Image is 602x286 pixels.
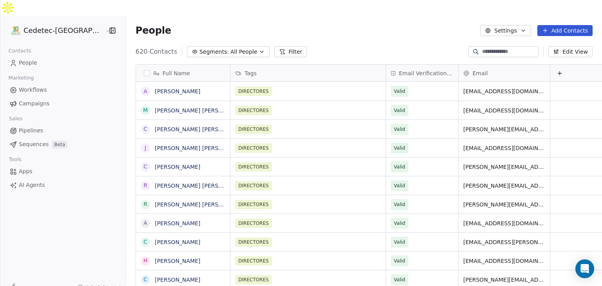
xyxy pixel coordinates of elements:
[463,125,545,133] span: [PERSON_NAME][EMAIL_ADDRESS][DOMAIN_NAME]
[155,220,200,226] a: [PERSON_NAME]
[245,69,257,77] span: Tags
[537,25,593,36] button: Add Contacts
[155,201,248,208] a: [PERSON_NAME] [PERSON_NAME]
[143,163,147,171] div: C
[163,69,190,77] span: Full Name
[6,56,120,69] a: People
[143,275,147,284] div: C
[145,144,146,152] div: J
[463,107,545,114] span: [EMAIL_ADDRESS][DOMAIN_NAME]
[274,46,307,57] button: Filter
[394,182,405,190] span: Valid
[24,25,103,36] span: Cedetec-[GEOGRAPHIC_DATA]
[19,86,47,94] span: Workflows
[235,106,272,115] span: DIRECTORES
[394,276,405,284] span: Valid
[480,25,531,36] button: Settings
[473,69,488,77] span: Email
[235,87,272,96] span: DIRECTORES
[463,238,545,246] span: [EMAIL_ADDRESS][PERSON_NAME][DOMAIN_NAME]
[5,45,34,57] span: Contacts
[5,72,37,84] span: Marketing
[394,125,405,133] span: Valid
[6,83,120,96] a: Workflows
[230,65,386,81] div: Tags
[463,276,545,284] span: [PERSON_NAME][EMAIL_ADDRESS][DOMAIN_NAME]
[575,259,594,278] div: Open Intercom Messenger
[19,167,33,176] span: Apps
[143,125,147,133] div: C
[155,277,200,283] a: [PERSON_NAME]
[5,154,25,165] span: Tools
[235,143,272,153] span: DIRECTORES
[19,100,49,108] span: Campaigns
[235,125,272,134] span: DIRECTORES
[19,59,37,67] span: People
[143,257,148,265] div: H
[143,219,147,227] div: A
[143,238,147,246] div: C
[230,48,257,56] span: All People
[155,258,200,264] a: [PERSON_NAME]
[463,144,545,152] span: [EMAIL_ADDRESS][DOMAIN_NAME]
[143,181,147,190] div: R
[394,219,405,227] span: Valid
[235,275,272,284] span: DIRECTORES
[394,144,405,152] span: Valid
[394,201,405,208] span: Valid
[459,65,550,81] div: Email
[155,145,248,151] a: [PERSON_NAME] [PERSON_NAME]
[6,165,120,178] a: Apps
[394,257,405,265] span: Valid
[235,162,272,172] span: DIRECTORES
[394,107,405,114] span: Valid
[136,47,177,56] span: 620 Contacts
[6,124,120,137] a: Pipelines
[155,107,248,114] a: [PERSON_NAME] [PERSON_NAME]
[394,238,405,246] span: Valid
[235,256,272,266] span: DIRECTORES
[463,201,545,208] span: [PERSON_NAME][EMAIL_ADDRESS][PERSON_NAME][PERSON_NAME][DOMAIN_NAME]
[143,200,147,208] div: R
[136,65,230,81] div: Full Name
[394,163,405,171] span: Valid
[463,163,545,171] span: [PERSON_NAME][EMAIL_ADDRESS][PERSON_NAME][DOMAIN_NAME]
[463,219,545,227] span: [EMAIL_ADDRESS][DOMAIN_NAME]
[394,87,405,95] span: Valid
[5,113,26,125] span: Sales
[9,24,100,37] button: Cedetec-[GEOGRAPHIC_DATA]
[235,181,272,190] span: DIRECTORES
[6,97,120,110] a: Campaigns
[548,46,593,57] button: Edit View
[399,69,453,77] span: Email Verification Status
[235,237,272,247] span: DIRECTORES
[235,219,272,228] span: DIRECTORES
[386,65,458,81] div: Email Verification Status
[136,25,171,36] span: People
[155,126,248,132] a: [PERSON_NAME] [PERSON_NAME]
[19,127,43,135] span: Pipelines
[155,183,248,189] a: [PERSON_NAME] [PERSON_NAME]
[19,181,45,189] span: AI Agents
[463,257,545,265] span: [EMAIL_ADDRESS][DOMAIN_NAME]
[52,141,67,148] span: Beta
[6,138,120,151] a: SequencesBeta
[143,87,147,96] div: A
[155,239,200,245] a: [PERSON_NAME]
[11,26,20,35] img: IMAGEN%2010%20A%C3%83%C2%91OS.png
[235,200,272,209] span: DIRECTORES
[19,140,49,148] span: Sequences
[463,87,545,95] span: [EMAIL_ADDRESS][DOMAIN_NAME]
[199,48,229,56] span: Segments:
[6,179,120,192] a: AI Agents
[155,88,200,94] a: [PERSON_NAME]
[155,164,200,170] a: [PERSON_NAME]
[143,106,148,114] div: M
[463,182,545,190] span: [PERSON_NAME][EMAIL_ADDRESS][DOMAIN_NAME]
